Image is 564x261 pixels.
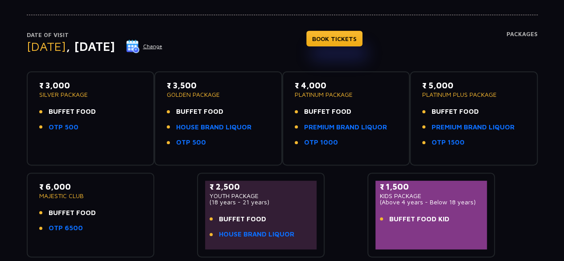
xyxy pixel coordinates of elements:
[39,91,142,98] p: SILVER PACKAGE
[39,193,142,199] p: MAJESTIC CLUB
[304,107,351,117] span: BUFFET FOOD
[295,91,398,98] p: PLATINUM PACKAGE
[304,137,338,148] a: OTP 1000
[389,214,449,224] span: BUFFET FOOD KID
[295,79,398,91] p: ₹ 4,000
[210,181,313,193] p: ₹ 2,500
[49,208,96,218] span: BUFFET FOOD
[66,39,115,54] span: , [DATE]
[167,91,270,98] p: GOLDEN PACKAGE
[219,229,294,240] a: HOUSE BRAND LIQUOR
[39,79,142,91] p: ₹ 3,000
[432,137,465,148] a: OTP 1500
[39,181,142,193] p: ₹ 6,000
[432,122,515,133] a: PREMIUM BRAND LIQUOR
[167,79,270,91] p: ₹ 3,500
[176,137,206,148] a: OTP 500
[27,31,163,40] p: Date of Visit
[422,91,525,98] p: PLATINUM PLUS PACKAGE
[219,214,266,224] span: BUFFET FOOD
[380,193,483,199] p: KIDS PACKAGE
[422,79,525,91] p: ₹ 5,000
[380,181,483,193] p: ₹ 1,500
[506,31,538,63] h4: Packages
[27,39,66,54] span: [DATE]
[49,223,83,233] a: OTP 6500
[210,199,313,205] p: (18 years - 21 years)
[176,107,223,117] span: BUFFET FOOD
[176,122,251,133] a: HOUSE BRAND LIQUOR
[380,199,483,205] p: (Above 4 years - Below 18 years)
[432,107,479,117] span: BUFFET FOOD
[210,193,313,199] p: YOUTH PACKAGE
[304,122,387,133] a: PREMIUM BRAND LIQUOR
[49,107,96,117] span: BUFFET FOOD
[306,31,362,46] a: BOOK TICKETS
[126,39,163,54] button: Change
[49,122,78,133] a: OTP 500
